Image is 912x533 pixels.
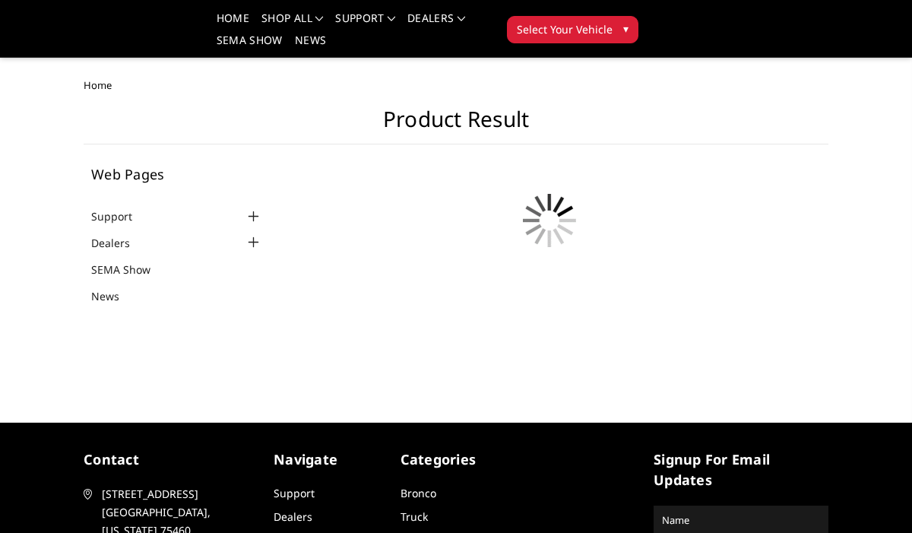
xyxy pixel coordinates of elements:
a: SEMA Show [91,262,169,278]
h5: contact [84,449,258,470]
a: shop all [261,13,323,35]
a: Bronco [401,486,436,500]
a: Dealers [91,235,149,251]
img: preloader.gif [511,182,587,259]
a: SEMA Show [217,35,283,57]
h5: signup for email updates [654,449,828,490]
a: Truck [401,509,428,524]
a: Home [217,13,249,35]
span: Home [84,78,112,92]
button: Select Your Vehicle [507,16,638,43]
span: Select Your Vehicle [517,21,613,37]
span: ▾ [623,21,629,36]
h5: Categories [401,449,512,470]
h5: Navigate [274,449,385,470]
a: News [295,35,326,57]
a: Support [91,208,151,224]
input: Name [656,508,826,532]
a: Support [335,13,395,35]
h1: Product Result [84,106,828,144]
a: News [91,288,138,304]
a: Support [274,486,315,500]
h5: Web Pages [91,167,262,181]
a: Dealers [407,13,465,35]
a: Dealers [274,509,312,524]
